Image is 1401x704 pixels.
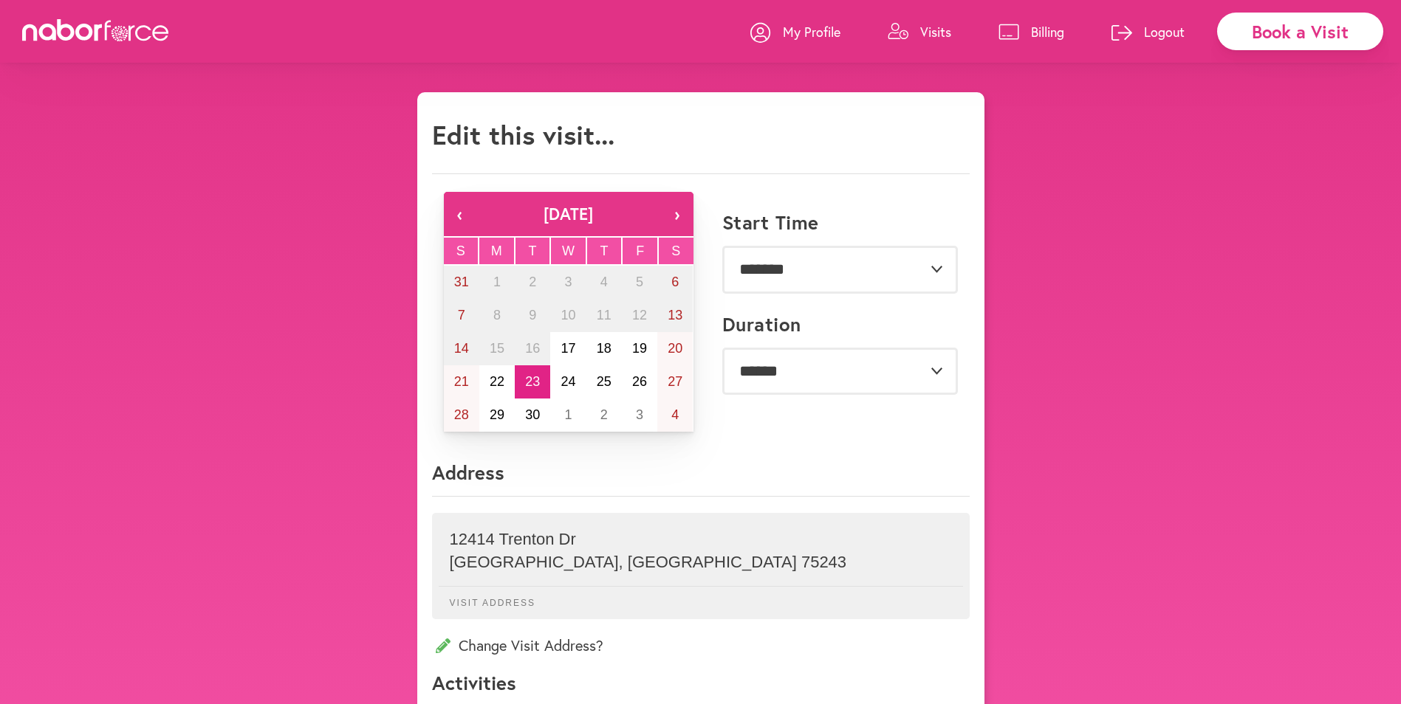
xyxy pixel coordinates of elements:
[622,299,657,332] button: September 12, 2025
[444,266,479,299] button: August 31, 2025
[444,365,479,398] button: September 21, 2025
[479,398,515,432] button: September 29, 2025
[636,407,643,422] abbr: October 3, 2025
[622,266,657,299] button: September 5, 2025
[439,586,963,608] p: Visit Address
[493,275,501,289] abbr: September 1, 2025
[636,244,644,258] abbr: Friday
[622,365,657,398] button: September 26, 2025
[564,275,572,289] abbr: September 3, 2025
[657,266,693,299] button: September 6, 2025
[454,374,469,389] abbr: September 21, 2025
[450,553,952,572] p: [GEOGRAPHIC_DATA] , [GEOGRAPHIC_DATA] 75243
[661,192,693,236] button: ›
[668,341,682,356] abbr: September 20, 2025
[529,308,536,322] abbr: September 9, 2025
[550,398,586,432] button: October 1, 2025
[600,244,609,258] abbr: Thursday
[1111,10,1185,54] a: Logout
[528,244,536,258] abbr: Tuesday
[561,308,575,322] abbr: September 10, 2025
[525,374,540,389] abbr: September 23, 2025
[432,460,970,497] p: Address
[657,398,693,432] button: October 4, 2025
[450,530,952,549] p: 12414 Trenton Dr
[597,374,612,389] abbr: September 25, 2025
[550,332,586,365] button: September 17, 2025
[657,365,693,398] button: September 27, 2025
[515,332,550,365] button: September 16, 2025
[479,332,515,365] button: September 15, 2025
[454,407,469,422] abbr: September 28, 2025
[586,266,622,299] button: September 4, 2025
[632,374,647,389] abbr: September 26, 2025
[586,398,622,432] button: October 2, 2025
[515,266,550,299] button: September 2, 2025
[671,275,679,289] abbr: September 6, 2025
[525,407,540,422] abbr: September 30, 2025
[600,275,608,289] abbr: September 4, 2025
[456,244,465,258] abbr: Sunday
[632,308,647,322] abbr: September 12, 2025
[668,308,682,322] abbr: September 13, 2025
[490,407,504,422] abbr: September 29, 2025
[479,266,515,299] button: September 1, 2025
[561,374,575,389] abbr: September 24, 2025
[622,398,657,432] button: October 3, 2025
[597,308,612,322] abbr: September 11, 2025
[515,365,550,398] button: September 23, 2025
[722,313,801,336] label: Duration
[491,244,502,258] abbr: Monday
[561,341,575,356] abbr: September 17, 2025
[920,23,951,41] p: Visits
[432,635,970,655] p: Change Visit Address?
[444,299,479,332] button: September 7, 2025
[479,365,515,398] button: September 22, 2025
[444,398,479,432] button: September 28, 2025
[657,332,693,365] button: September 20, 2025
[476,192,661,236] button: [DATE]
[998,10,1064,54] a: Billing
[529,275,536,289] abbr: September 2, 2025
[888,10,951,54] a: Visits
[525,341,540,356] abbr: September 16, 2025
[550,299,586,332] button: September 10, 2025
[586,365,622,398] button: September 25, 2025
[750,10,840,54] a: My Profile
[586,332,622,365] button: September 18, 2025
[636,275,643,289] abbr: September 5, 2025
[458,308,465,322] abbr: September 7, 2025
[479,299,515,332] button: September 8, 2025
[490,341,504,356] abbr: September 15, 2025
[515,398,550,432] button: September 30, 2025
[490,374,504,389] abbr: September 22, 2025
[1217,13,1383,50] div: Book a Visit
[550,266,586,299] button: September 3, 2025
[622,332,657,365] button: September 19, 2025
[564,407,572,422] abbr: October 1, 2025
[454,275,469,289] abbr: August 31, 2025
[1144,23,1185,41] p: Logout
[444,192,476,236] button: ‹
[671,244,680,258] abbr: Saturday
[586,299,622,332] button: September 11, 2025
[632,341,647,356] abbr: September 19, 2025
[444,332,479,365] button: September 14, 2025
[493,308,501,322] abbr: September 8, 2025
[600,407,608,422] abbr: October 2, 2025
[1031,23,1064,41] p: Billing
[671,407,679,422] abbr: October 4, 2025
[454,341,469,356] abbr: September 14, 2025
[722,211,819,234] label: Start Time
[562,244,575,258] abbr: Wednesday
[432,119,614,151] h1: Edit this visit...
[668,374,682,389] abbr: September 27, 2025
[515,299,550,332] button: September 9, 2025
[550,365,586,398] button: September 24, 2025
[783,23,840,41] p: My Profile
[657,299,693,332] button: September 13, 2025
[597,341,612,356] abbr: September 18, 2025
